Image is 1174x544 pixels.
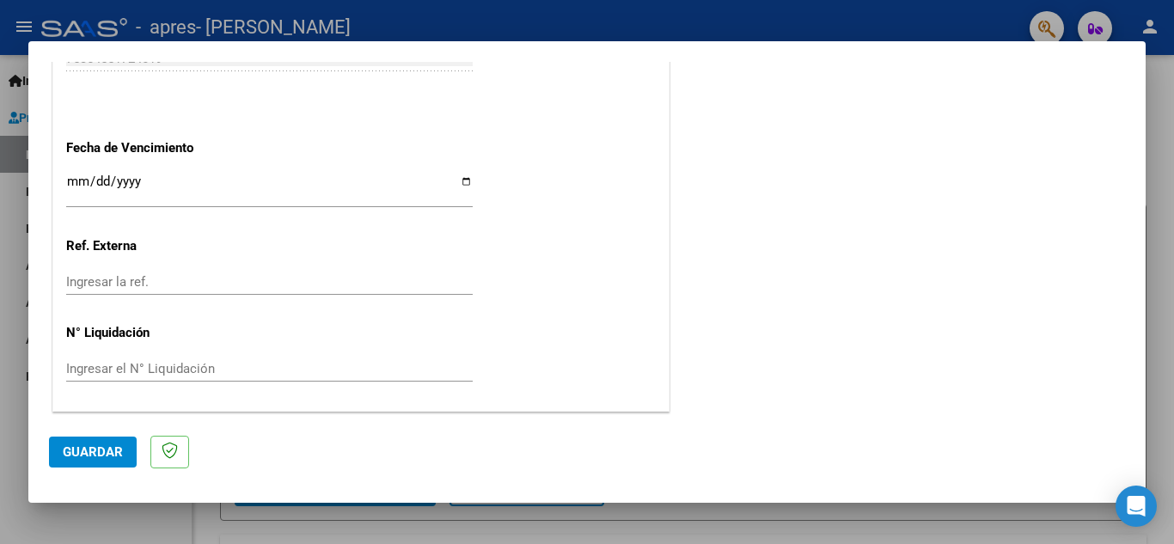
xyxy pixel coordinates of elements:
[66,138,243,158] p: Fecha de Vencimiento
[66,323,243,343] p: N° Liquidación
[66,236,243,256] p: Ref. Externa
[49,437,137,468] button: Guardar
[1116,486,1157,527] div: Open Intercom Messenger
[63,444,123,460] span: Guardar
